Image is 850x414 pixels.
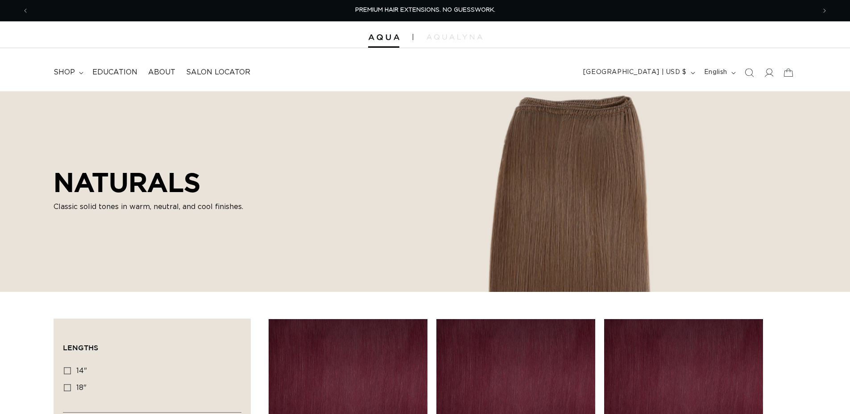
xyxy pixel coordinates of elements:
[54,201,254,212] p: Classic solid tones in warm, neutral, and cool finishes.
[583,68,687,77] span: [GEOGRAPHIC_DATA] | USD $
[16,2,35,19] button: Previous announcement
[181,62,256,82] a: Salon Locator
[63,344,98,352] span: Lengths
[63,328,241,360] summary: Lengths (0 selected)
[578,64,699,81] button: [GEOGRAPHIC_DATA] | USD $
[54,167,254,198] h2: NATURALS
[92,68,137,77] span: Education
[739,63,759,82] summary: Search
[355,7,495,13] span: PREMIUM HAIR EXTENSIONS. NO GUESSWORK.
[76,384,87,391] span: 18"
[48,62,87,82] summary: shop
[76,367,87,374] span: 14"
[87,62,143,82] a: Education
[143,62,181,82] a: About
[186,68,250,77] span: Salon Locator
[704,68,727,77] span: English
[54,68,75,77] span: shop
[427,34,482,40] img: aqualyna.com
[815,2,834,19] button: Next announcement
[699,64,739,81] button: English
[368,34,399,41] img: Aqua Hair Extensions
[148,68,175,77] span: About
